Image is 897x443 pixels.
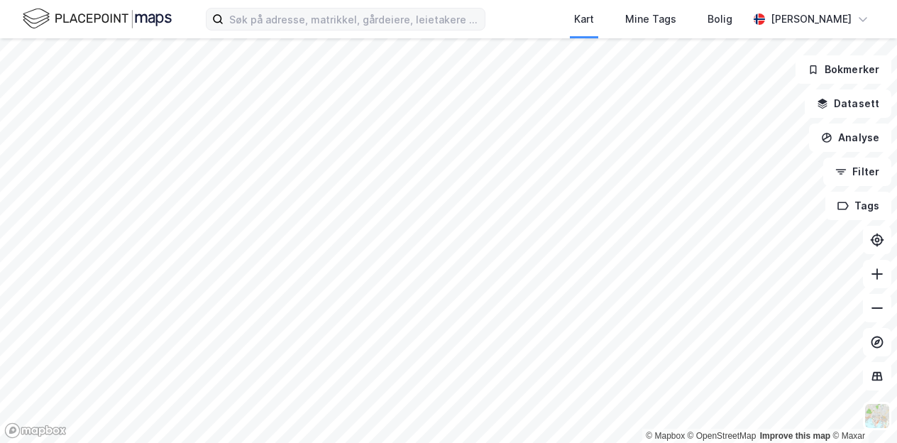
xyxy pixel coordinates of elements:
[760,431,830,441] a: Improve this map
[823,158,891,186] button: Filter
[4,422,67,439] a: Mapbox homepage
[809,124,891,152] button: Analyse
[825,192,891,220] button: Tags
[23,6,172,31] img: logo.f888ab2527a4732fd821a326f86c7f29.svg
[574,11,594,28] div: Kart
[826,375,897,443] iframe: Chat Widget
[625,11,676,28] div: Mine Tags
[688,431,756,441] a: OpenStreetMap
[796,55,891,84] button: Bokmerker
[771,11,852,28] div: [PERSON_NAME]
[826,375,897,443] div: Kontrollprogram for chat
[224,9,485,30] input: Søk på adresse, matrikkel, gårdeiere, leietakere eller personer
[805,89,891,118] button: Datasett
[708,11,732,28] div: Bolig
[646,431,685,441] a: Mapbox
